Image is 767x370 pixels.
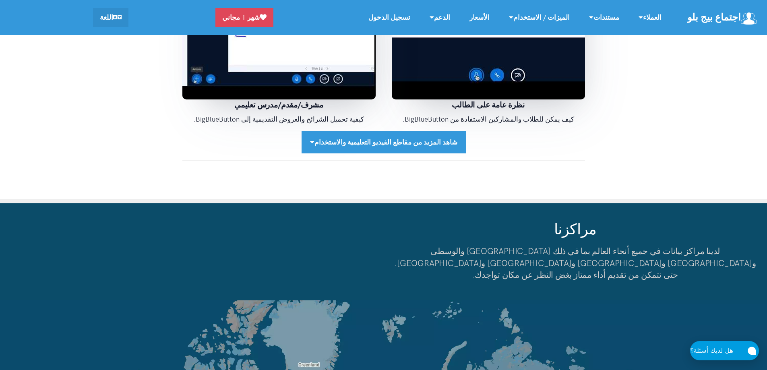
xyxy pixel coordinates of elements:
[392,114,585,125] p: كيف يمكن للطلاب والمشاركين الاستفادة من BigBlueButton.
[629,9,671,26] a: العملاء
[499,9,579,26] a: الميزات / الاستخدام
[182,114,376,125] p: كيفية تحميل الشرائح والعروض التقديمية إلى BigBlueButton.
[452,100,524,110] strong: نظرة عامة على الطالب
[302,131,466,153] button: شاهد المزيد من مقاطع الفيديو التعليمية والاستخدام
[460,9,499,26] a: الأسعار
[690,345,741,356] div: هل لديك أسئلة؟
[687,9,759,26] a: اجتماع بيج بلو
[690,341,759,360] button: هل لديك أسئلة؟
[392,245,759,281] h3: لدينا مراكز بيانات في جميع أنحاء العالم بما في ذلك [GEOGRAPHIC_DATA] والوسطى و[GEOGRAPHIC_DATA] و...
[234,100,323,110] strong: مشرف/مقدم/مدرس تعليمي
[741,12,757,25] img: شعار
[93,8,128,27] a: اللغة
[420,9,460,26] a: الدعم
[392,219,759,239] h1: مراكزنا
[579,9,629,26] a: مستندات
[359,9,420,26] a: تسجيل الدخول
[215,8,273,27] a: شهر 1 مجاني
